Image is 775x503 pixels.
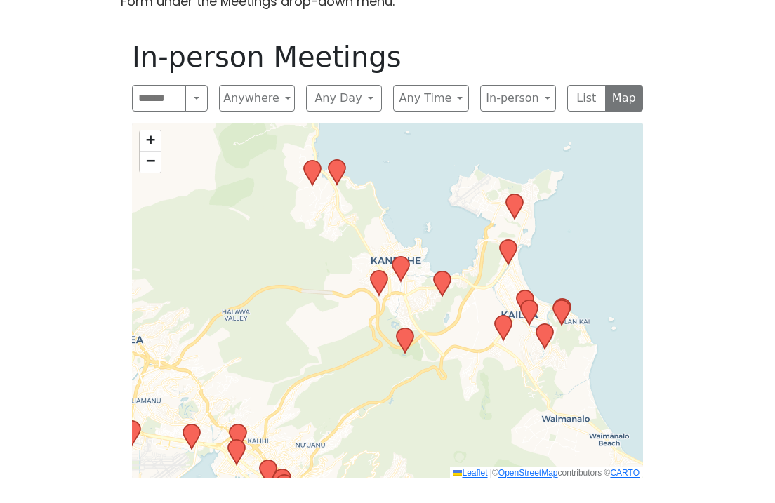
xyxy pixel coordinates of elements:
span: + [146,130,155,148]
span: − [146,152,155,169]
a: Zoom in [140,130,161,152]
div: © contributors © [450,467,643,479]
a: Zoom out [140,152,161,173]
button: Anywhere [219,85,295,112]
button: Map [605,85,644,112]
button: Any Time [393,85,469,112]
a: CARTO [610,468,640,478]
button: In-person [480,85,556,112]
button: Any Day [306,85,382,112]
span: | [490,468,492,478]
a: OpenStreetMap [498,468,558,478]
button: List [567,85,606,112]
input: Search [132,85,186,112]
button: Search [185,85,208,112]
h1: In-person Meetings [132,40,643,74]
a: Leaflet [453,468,487,478]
